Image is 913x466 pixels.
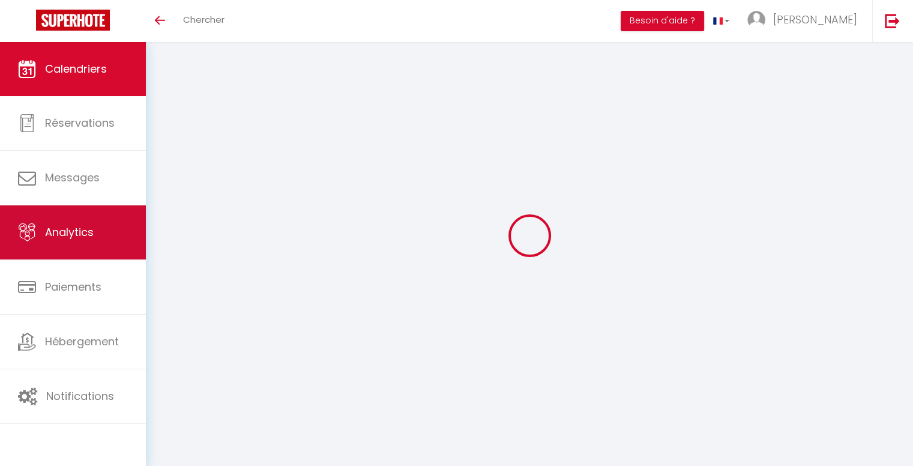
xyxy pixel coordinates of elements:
[45,279,101,294] span: Paiements
[45,170,100,185] span: Messages
[45,334,119,349] span: Hébergement
[36,10,110,31] img: Super Booking
[885,13,900,28] img: logout
[45,225,94,240] span: Analytics
[747,11,765,29] img: ...
[45,61,107,76] span: Calendriers
[46,389,114,404] span: Notifications
[773,12,857,27] span: [PERSON_NAME]
[183,13,224,26] span: Chercher
[45,115,115,130] span: Réservations
[621,11,704,31] button: Besoin d'aide ?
